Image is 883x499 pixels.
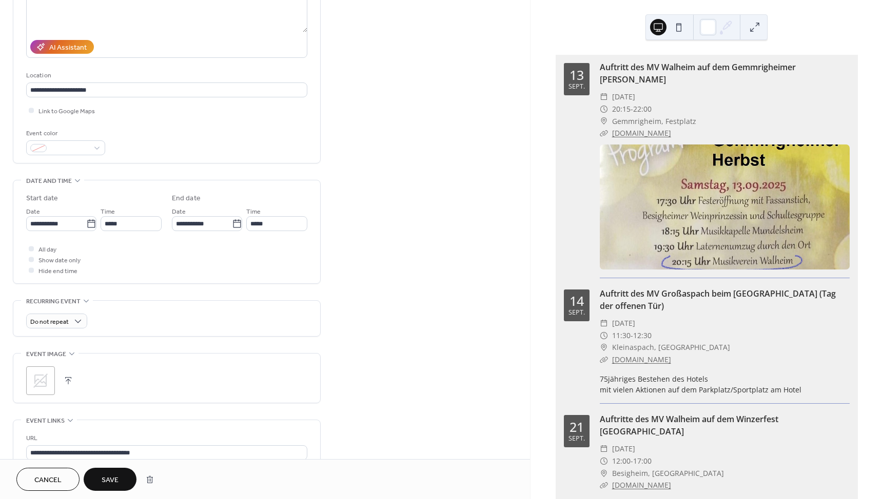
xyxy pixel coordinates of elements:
[26,415,65,426] span: Event links
[600,455,608,467] div: ​
[612,443,635,455] span: [DATE]
[172,193,201,204] div: End date
[101,206,115,217] span: Time
[600,329,608,342] div: ​
[600,317,608,329] div: ​
[84,468,136,491] button: Save
[26,176,72,186] span: Date and time
[600,354,608,366] div: ​
[600,127,608,139] div: ​
[612,480,671,490] a: [DOMAIN_NAME]
[26,128,103,139] div: Event color
[38,255,81,266] span: Show date only
[633,329,652,342] span: 12:30
[26,70,305,81] div: Location
[38,106,95,117] span: Link to Google Maps
[600,103,608,115] div: ​
[570,295,584,307] div: 14
[102,475,119,486] span: Save
[612,341,730,354] span: Kleinaspach, [GEOGRAPHIC_DATA]
[172,206,186,217] span: Date
[612,455,631,467] span: 12:00
[26,206,40,217] span: Date
[612,103,631,115] span: 20:15
[600,115,608,128] div: ​
[631,329,633,342] span: -
[600,373,850,395] div: 75jähriges Bestehen des Hotels mit vielen Aktionen auf dem Parkplatz/Sportplatz am Hotel
[612,91,635,103] span: [DATE]
[570,69,584,81] div: 13
[30,316,69,328] span: Do not repeat
[600,341,608,354] div: ​
[26,296,81,307] span: Recurring event
[600,443,608,455] div: ​
[568,435,585,442] div: Sept.
[26,366,55,395] div: ;
[612,355,671,364] a: [DOMAIN_NAME]
[49,43,87,53] div: AI Assistant
[631,455,633,467] span: -
[568,84,585,90] div: Sept.
[612,115,696,128] span: Gemmrigheim, Festplatz
[26,349,66,360] span: Event image
[246,206,261,217] span: Time
[633,103,652,115] span: 22:00
[600,413,778,437] a: Auftritte des MV Walheim auf dem Winzerfest [GEOGRAPHIC_DATA]
[600,91,608,103] div: ​
[612,317,635,329] span: [DATE]
[600,467,608,480] div: ​
[570,421,584,433] div: 21
[34,475,62,486] span: Cancel
[633,455,652,467] span: 17:00
[568,309,585,316] div: Sept.
[612,128,671,138] a: [DOMAIN_NAME]
[600,479,608,491] div: ​
[38,266,77,277] span: Hide end time
[600,61,796,85] a: Auftritt des MV Walheim auf dem Gemmrigheimer [PERSON_NAME]
[38,244,56,255] span: All day
[612,467,724,480] span: Besigheim, [GEOGRAPHIC_DATA]
[612,329,631,342] span: 11:30
[26,433,305,444] div: URL
[26,193,58,204] div: Start date
[600,288,836,311] a: Auftritt des MV Großaspach beim [GEOGRAPHIC_DATA] (Tag der offenen Tür)
[16,468,80,491] button: Cancel
[631,103,633,115] span: -
[30,40,94,54] button: AI Assistant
